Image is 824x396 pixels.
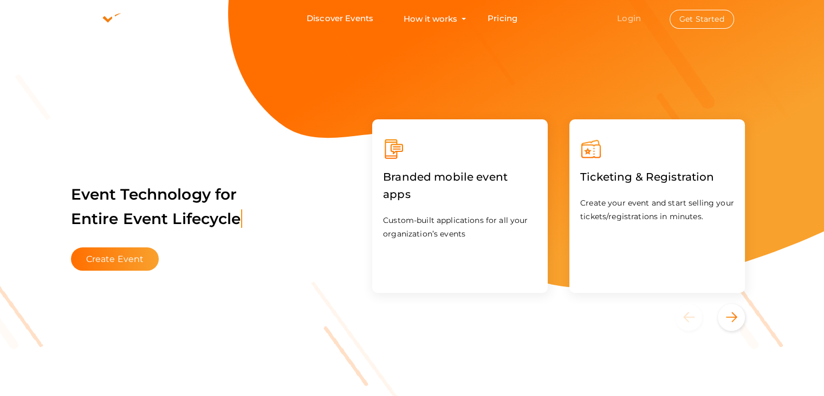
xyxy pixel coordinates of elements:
[383,160,537,211] label: Branded mobile event apps
[580,173,714,183] a: Ticketing & Registration
[71,247,159,271] button: Create Event
[400,9,460,29] button: How it works
[488,9,517,29] a: Pricing
[617,13,641,23] a: Login
[675,304,716,331] button: Previous
[383,190,537,200] a: Branded mobile event apps
[580,160,714,194] label: Ticketing & Registration
[718,304,745,331] button: Next
[670,10,734,29] button: Get Started
[71,209,242,228] span: Entire Event Lifecycle
[580,196,734,223] p: Create your event and start selling your tickets/registrations in minutes.
[71,169,242,245] label: Event Technology for
[307,9,373,29] a: Discover Events
[383,214,537,241] p: Custom-built applications for all your organization’s events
